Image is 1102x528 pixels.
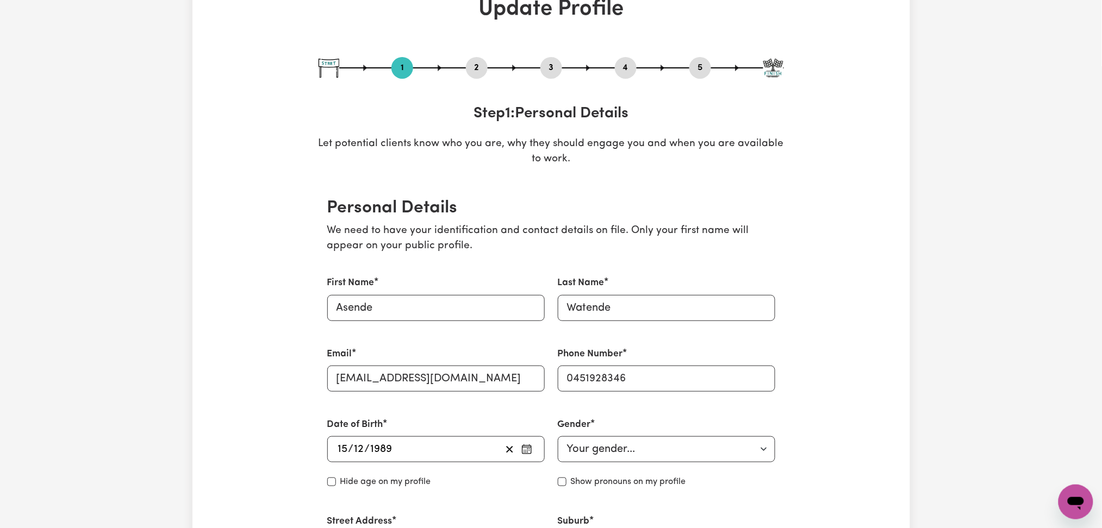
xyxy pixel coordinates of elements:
[327,347,352,361] label: Email
[558,347,623,361] label: Phone Number
[327,223,775,255] p: We need to have your identification and contact details on file. Only your first name will appear...
[327,418,383,432] label: Date of Birth
[558,276,605,290] label: Last Name
[615,61,637,75] button: Go to step 4
[327,198,775,218] h2: Personal Details
[540,61,562,75] button: Go to step 3
[558,418,591,432] label: Gender
[466,61,488,75] button: Go to step 2
[1059,485,1093,519] iframe: Button to launch messaging window
[319,136,784,168] p: Let potential clients know who you are, why they should engage you and when you are available to ...
[370,441,393,457] input: ----
[391,61,413,75] button: Go to step 1
[354,441,365,457] input: --
[689,61,711,75] button: Go to step 5
[340,475,431,488] label: Hide age on my profile
[338,441,348,457] input: --
[571,475,686,488] label: Show pronouns on my profile
[365,443,370,455] span: /
[327,276,375,290] label: First Name
[348,443,354,455] span: /
[319,105,784,123] h3: Step 1 : Personal Details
